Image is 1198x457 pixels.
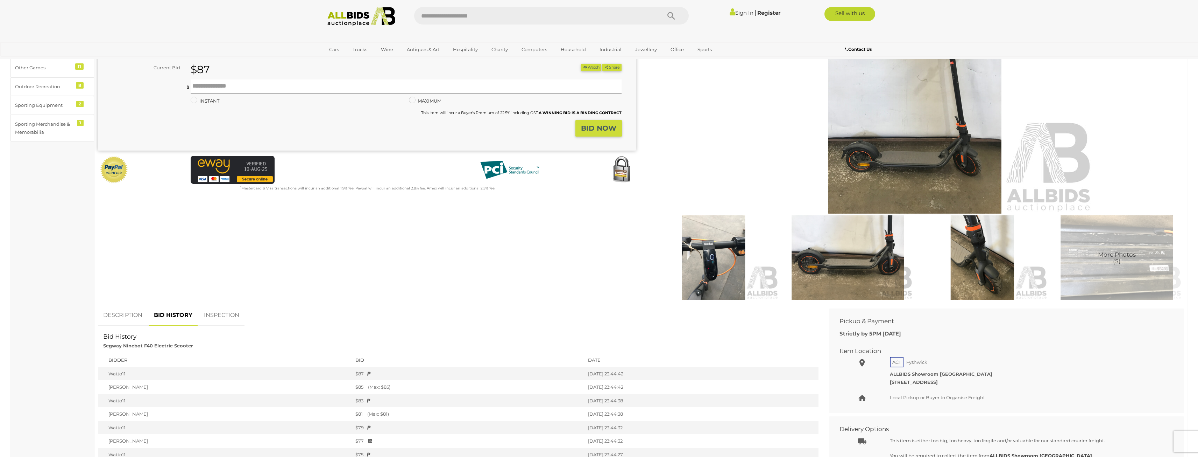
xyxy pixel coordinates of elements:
td: [PERSON_NAME] [98,407,352,421]
a: Contact Us [845,46,873,53]
span: (Max: $81) [364,411,389,417]
b: Contact Us [845,47,872,52]
div: Current Bid [98,64,185,72]
h2: Pickup & Payment [839,318,1163,325]
img: Secured by Rapid SSL [608,156,636,184]
a: Jewellery [631,44,661,55]
img: Segway Ninebot F40 Electric Scooter [1051,215,1182,300]
span: (Max: $85) [364,384,390,390]
button: Watch [581,64,601,71]
div: $87 [355,371,581,377]
a: Other Games 11 [10,58,94,77]
a: Sports [693,44,716,55]
button: Search [654,7,689,25]
div: 11 [75,63,84,70]
a: Charity [487,44,512,55]
div: Sporting Merchandise & Memorabilia [15,120,73,137]
td: [DATE] 23:44:42 [584,367,818,381]
div: $81 [355,411,581,417]
img: Segway Ninebot F40 Electric Scooter [648,215,779,300]
div: $77 [355,438,581,444]
a: Cars [325,44,343,55]
td: [DATE] 23:44:38 [584,407,818,421]
td: Watto11 [98,394,352,408]
label: INSTANT [191,97,219,105]
td: Watto11 [98,421,352,435]
h2: Delivery Options [839,426,1163,432]
div: 1 [77,120,84,126]
div: 8 [76,82,84,89]
div: $79 [355,424,581,431]
td: [PERSON_NAME] [98,434,352,448]
th: Date [584,353,818,367]
div: Outdoor Recreation [15,83,73,91]
td: [DATE] 23:44:42 [584,380,818,394]
img: eWAY Payment Gateway [191,156,275,184]
div: 2 [76,101,84,107]
td: [DATE] 23:44:38 [584,394,818,408]
a: INSPECTION [199,305,244,326]
h2: Bid History [103,333,813,340]
a: [GEOGRAPHIC_DATA] [325,55,383,67]
div: Sporting Equipment [15,101,73,109]
a: Trucks [348,44,372,55]
strong: ALLBIDS Showroom [GEOGRAPHIC_DATA] [890,371,992,377]
li: Watch this item [581,64,601,71]
strong: [STREET_ADDRESS] [890,379,938,385]
a: BID HISTORY [149,305,198,326]
button: BID NOW [575,120,622,137]
b: Strictly by 5PM [DATE] [839,330,901,337]
img: Segway Ninebot F40 Electric Scooter [917,215,1048,300]
td: Watto11 [98,367,352,381]
th: Bid [352,353,584,367]
a: Sign In [730,9,753,16]
a: More Photos(5) [1051,215,1182,300]
a: Sell with us [824,7,875,21]
img: Official PayPal Seal [100,156,128,184]
a: Hospitality [448,44,482,55]
a: Sporting Merchandise & Memorabilia 1 [10,115,94,142]
img: Allbids.com.au [324,7,399,26]
td: [DATE] 23:44:32 [584,421,818,435]
th: Bidder [98,353,352,367]
a: Register [757,9,780,16]
a: Antiques & Art [402,44,444,55]
img: Segway Ninebot F40 Electric Scooter [782,215,913,300]
a: Wine [376,44,398,55]
label: MAXIMUM [409,97,441,105]
span: More Photos (5) [1098,252,1136,265]
a: Office [666,44,688,55]
strong: Segway Ninebot F40 Electric Scooter [103,343,193,348]
p: This item is either too big, too heavy, too fragile and/or valuable for our standard courier frei... [890,437,1168,445]
div: $85 [355,384,581,390]
a: Industrial [595,44,626,55]
span: | [754,9,756,16]
a: Computers [517,44,552,55]
h2: Item Location [839,348,1163,354]
button: Share [602,64,622,71]
img: PCI DSS compliant [475,156,545,184]
small: This Item will incur a Buyer's Premium of 22.5% including GST. [421,110,622,115]
a: Household [556,44,590,55]
td: [PERSON_NAME] [98,380,352,394]
div: Other Games [15,64,73,72]
small: Mastercard & Visa transactions will incur an additional 1.9% fee. Paypal will incur an additional... [240,186,495,191]
a: Sporting Equipment 2 [10,96,94,115]
a: DESCRIPTION [98,305,148,326]
strong: BID NOW [581,124,616,132]
strong: $87 [191,63,210,76]
b: A WINNING BID IS A BINDING CONTRACT [539,110,622,115]
span: Local Pickup or Buyer to Organise Freight [890,395,985,400]
td: [DATE] 23:44:32 [584,434,818,448]
a: Outdoor Recreation 8 [10,77,94,96]
span: Fyshwick [905,358,929,367]
span: ACT [890,357,903,367]
div: $83 [355,397,581,404]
